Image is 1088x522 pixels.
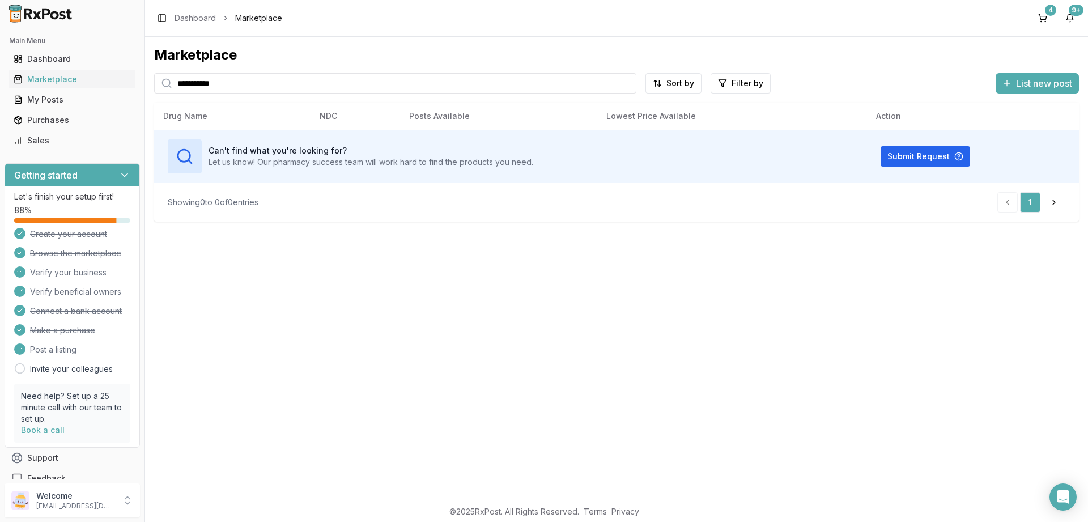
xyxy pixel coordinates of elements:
[30,344,76,355] span: Post a listing
[9,130,135,151] a: Sales
[1049,483,1077,511] div: Open Intercom Messenger
[14,74,131,85] div: Marketplace
[5,5,77,23] img: RxPost Logo
[867,103,1079,130] th: Action
[154,46,1079,64] div: Marketplace
[14,135,131,146] div: Sales
[5,131,140,150] button: Sales
[1061,9,1079,27] button: 9+
[997,192,1065,213] nav: pagination
[645,73,702,94] button: Sort by
[311,103,400,130] th: NDC
[36,502,115,511] p: [EMAIL_ADDRESS][DOMAIN_NAME]
[235,12,282,24] span: Marketplace
[175,12,216,24] a: Dashboard
[597,103,867,130] th: Lowest Price Available
[1043,192,1065,213] a: Go to next page
[1069,5,1083,16] div: 9+
[9,69,135,90] a: Marketplace
[27,473,66,484] span: Feedback
[21,391,124,425] p: Need help? Set up a 25 minute call with our team to set up.
[996,73,1079,94] button: List new post
[14,94,131,105] div: My Posts
[5,70,140,88] button: Marketplace
[168,197,258,208] div: Showing 0 to 0 of 0 entries
[30,267,107,278] span: Verify your business
[881,146,970,167] button: Submit Request
[5,468,140,489] button: Feedback
[9,110,135,130] a: Purchases
[21,425,65,435] a: Book a call
[30,363,113,375] a: Invite your colleagues
[30,305,122,317] span: Connect a bank account
[1020,192,1040,213] a: 1
[711,73,771,94] button: Filter by
[14,114,131,126] div: Purchases
[5,50,140,68] button: Dashboard
[584,507,607,516] a: Terms
[5,91,140,109] button: My Posts
[154,103,311,130] th: Drug Name
[175,12,282,24] nav: breadcrumb
[5,448,140,468] button: Support
[30,325,95,336] span: Make a purchase
[14,205,32,216] span: 88 %
[611,507,639,516] a: Privacy
[14,53,131,65] div: Dashboard
[1045,5,1056,16] div: 4
[1016,77,1072,90] span: List new post
[9,49,135,69] a: Dashboard
[30,228,107,240] span: Create your account
[9,36,135,45] h2: Main Menu
[5,111,140,129] button: Purchases
[666,78,694,89] span: Sort by
[30,248,121,259] span: Browse the marketplace
[9,90,135,110] a: My Posts
[732,78,763,89] span: Filter by
[36,490,115,502] p: Welcome
[400,103,597,130] th: Posts Available
[996,79,1079,90] a: List new post
[1034,9,1052,27] button: 4
[11,491,29,510] img: User avatar
[14,168,78,182] h3: Getting started
[209,156,533,168] p: Let us know! Our pharmacy success team will work hard to find the products you need.
[209,145,533,156] h3: Can't find what you're looking for?
[30,286,121,298] span: Verify beneficial owners
[14,191,130,202] p: Let's finish your setup first!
